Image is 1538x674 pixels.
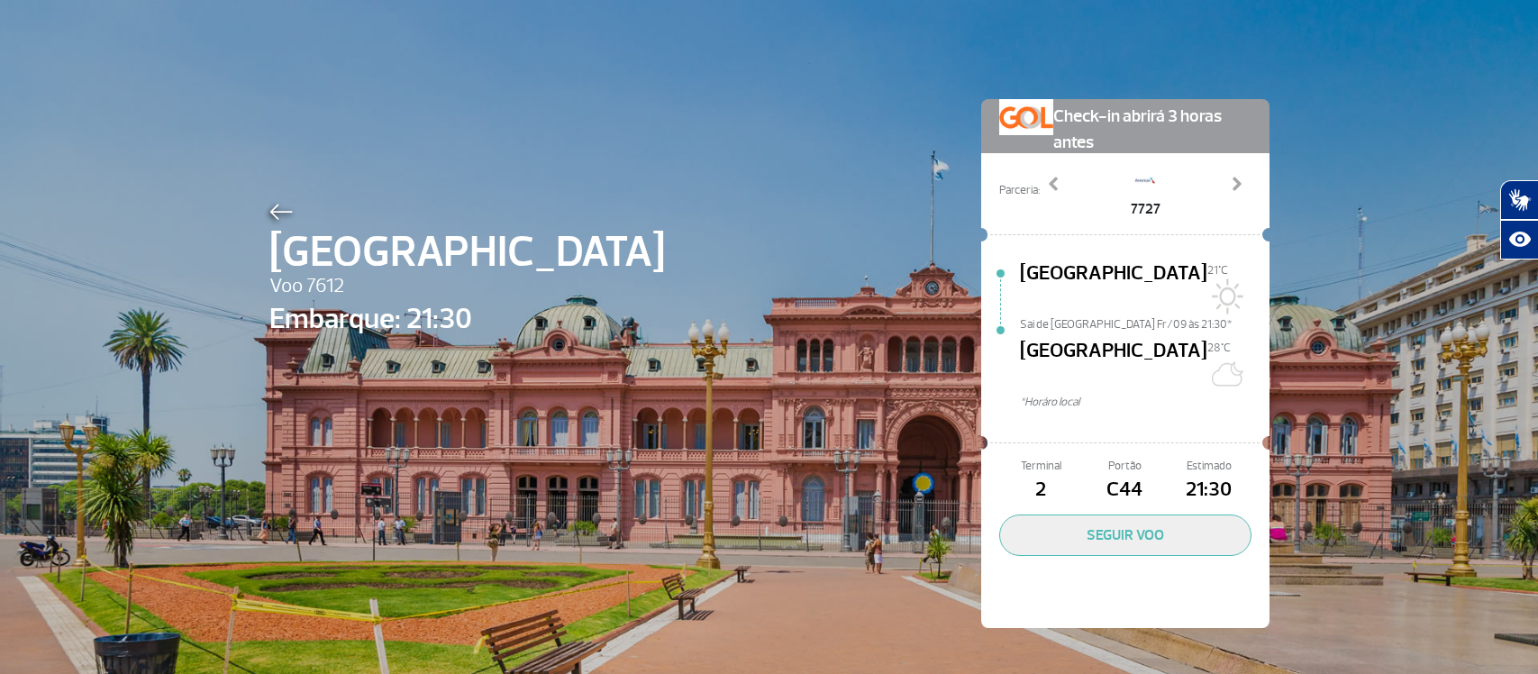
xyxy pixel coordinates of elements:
[1020,316,1270,329] span: Sai de [GEOGRAPHIC_DATA] Fr/09 às 21:30*
[1167,475,1251,505] span: 21:30
[1207,341,1231,355] span: 28°C
[269,297,665,341] span: Embarque: 21:30
[1207,356,1243,392] img: Céu limpo
[1207,263,1228,278] span: 21°C
[1083,458,1167,475] span: Portão
[1500,220,1538,260] button: Abrir recursos assistivos.
[1083,475,1167,505] span: C44
[999,182,1040,199] span: Parceria:
[269,220,665,285] span: [GEOGRAPHIC_DATA]
[999,458,1083,475] span: Terminal
[1207,278,1243,314] img: Sol
[1020,259,1207,316] span: [GEOGRAPHIC_DATA]
[1118,198,1172,220] span: 7727
[999,475,1083,505] span: 2
[1167,458,1251,475] span: Estimado
[1500,180,1538,260] div: Plugin de acessibilidade da Hand Talk.
[1020,336,1207,394] span: [GEOGRAPHIC_DATA]
[1020,394,1270,411] span: *Horáro local
[1500,180,1538,220] button: Abrir tradutor de língua de sinais.
[1053,99,1251,156] span: Check-in abrirá 3 horas antes
[999,515,1251,556] button: SEGUIR VOO
[269,271,665,302] span: Voo 7612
